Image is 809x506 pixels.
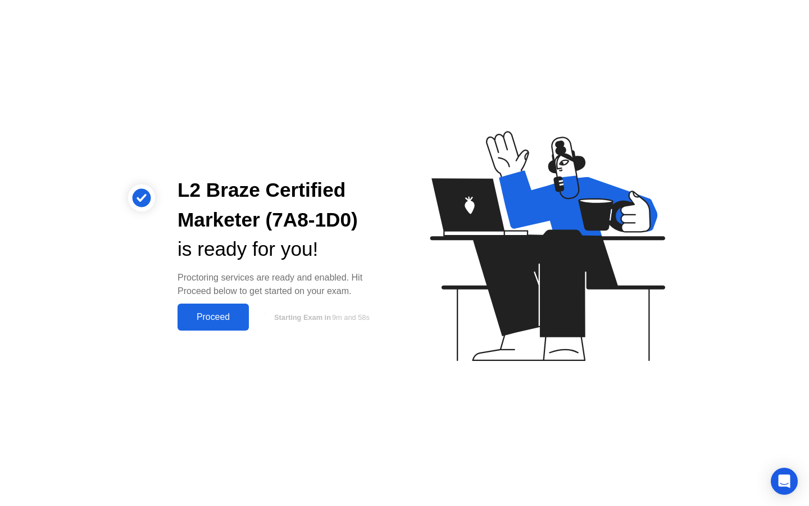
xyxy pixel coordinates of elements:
[178,271,387,298] div: Proctoring services are ready and enabled. Hit Proceed below to get started on your exam.
[178,175,387,235] div: L2 Braze Certified Marketer (7A8-1D0)
[178,234,387,264] div: is ready for you!
[771,468,798,495] div: Open Intercom Messenger
[254,306,387,328] button: Starting Exam in9m and 58s
[178,304,249,331] button: Proceed
[332,313,370,322] span: 9m and 58s
[181,312,246,322] div: Proceed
